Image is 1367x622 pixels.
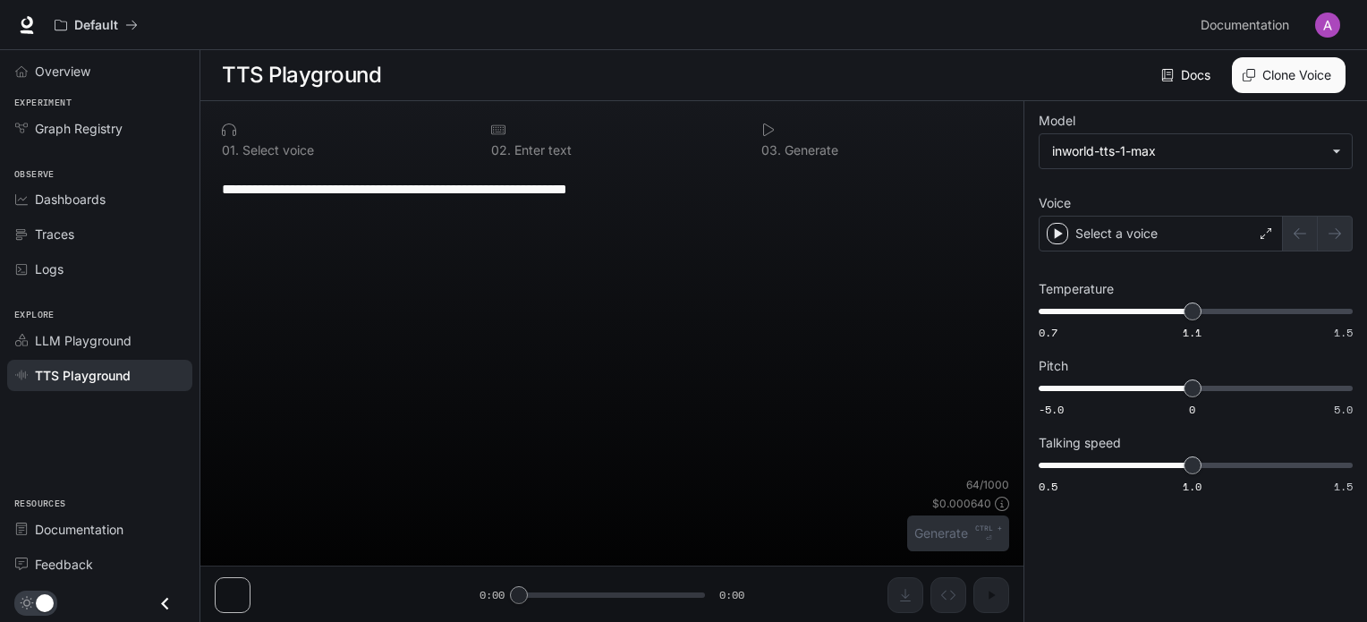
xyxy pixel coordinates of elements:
p: Generate [781,144,838,157]
span: 1.1 [1183,325,1201,340]
span: Graph Registry [35,119,123,138]
p: Pitch [1039,360,1068,372]
button: Clone Voice [1232,57,1346,93]
a: Dashboards [7,183,192,215]
a: Traces [7,218,192,250]
span: Logs [35,260,64,278]
span: Dark mode toggle [36,592,54,612]
a: Graph Registry [7,113,192,144]
div: inworld-tts-1-max [1040,134,1352,168]
a: LLM Playground [7,325,192,356]
h1: TTS Playground [222,57,381,93]
span: Documentation [35,520,123,539]
span: Overview [35,62,90,81]
div: inworld-tts-1-max [1052,142,1323,160]
a: TTS Playground [7,360,192,391]
p: 0 3 . [761,144,781,157]
span: 1.5 [1334,479,1353,494]
p: Talking speed [1039,437,1121,449]
span: TTS Playground [35,366,131,385]
span: 0.5 [1039,479,1057,494]
p: Default [74,18,118,33]
span: LLM Playground [35,331,132,350]
button: User avatar [1310,7,1346,43]
span: Traces [35,225,74,243]
p: 0 2 . [491,144,511,157]
a: Overview [7,55,192,87]
p: $ 0.000640 [932,496,991,511]
p: 0 1 . [222,144,239,157]
a: Docs [1158,57,1218,93]
a: Documentation [7,514,192,545]
a: Logs [7,253,192,285]
p: Temperature [1039,283,1114,295]
a: Feedback [7,549,192,580]
span: 1.0 [1183,479,1201,494]
span: -5.0 [1039,402,1064,417]
span: 1.5 [1334,325,1353,340]
span: 0 [1189,402,1195,417]
p: Voice [1039,197,1071,209]
p: Model [1039,115,1075,127]
span: Feedback [35,555,93,574]
button: Close drawer [145,585,185,622]
p: Enter text [511,144,572,157]
span: 5.0 [1334,402,1353,417]
img: User avatar [1315,13,1340,38]
p: Select voice [239,144,314,157]
p: Select a voice [1075,225,1158,243]
span: Dashboards [35,190,106,209]
span: 0.7 [1039,325,1057,340]
button: All workspaces [47,7,146,43]
p: 64 / 1000 [966,477,1009,492]
span: Documentation [1201,14,1289,37]
a: Documentation [1193,7,1303,43]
